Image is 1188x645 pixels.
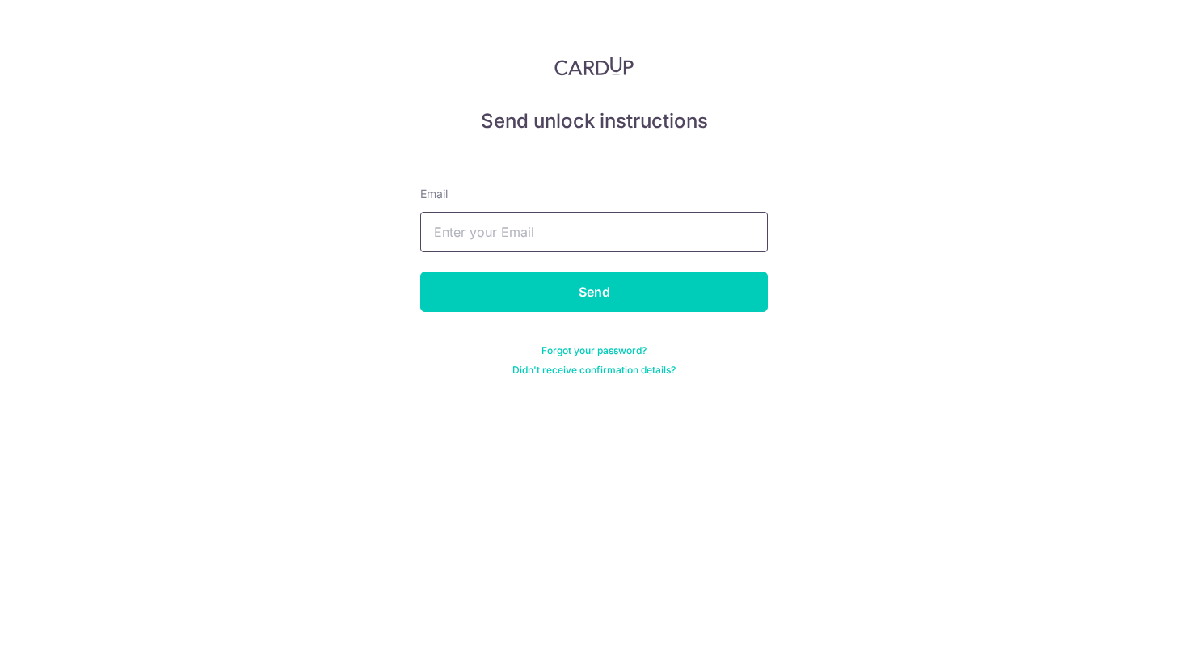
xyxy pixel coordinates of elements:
[554,57,634,76] img: CardUp Logo
[420,187,448,200] span: translation missing: en.devise.label.Email
[420,212,768,252] input: Enter your Email
[420,108,768,134] h5: Send unlock instructions
[420,272,768,312] input: Send
[541,344,647,357] a: Forgot your password?
[512,364,676,377] a: Didn't receive confirmation details?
